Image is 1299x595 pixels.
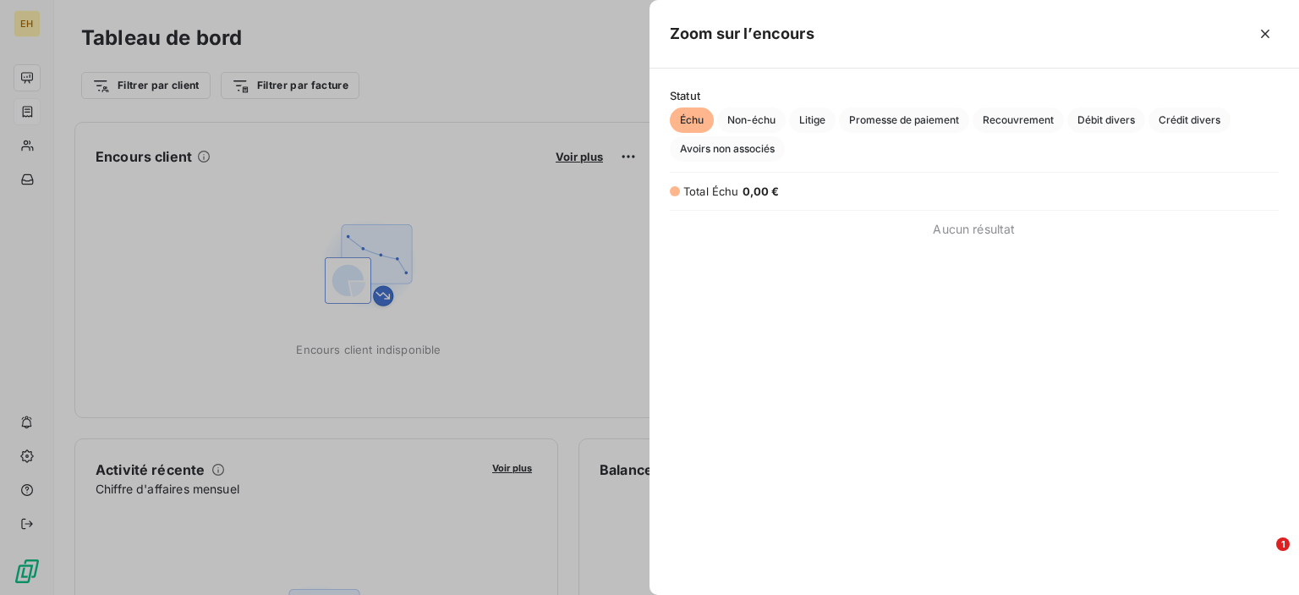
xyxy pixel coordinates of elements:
[683,185,739,198] span: Total Échu
[1241,537,1282,578] iframe: Intercom live chat
[743,185,780,198] span: 0,00 €
[1276,537,1290,551] span: 1
[670,22,814,46] h5: Zoom sur l’encours
[717,107,786,133] button: Non-échu
[1067,107,1145,133] button: Débit divers
[839,107,969,133] button: Promesse de paiement
[789,107,836,133] button: Litige
[973,107,1064,133] button: Recouvrement
[670,89,1279,102] span: Statut
[670,107,714,133] button: Échu
[933,221,1015,238] span: Aucun résultat
[670,136,785,162] button: Avoirs non associés
[1148,107,1230,133] button: Crédit divers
